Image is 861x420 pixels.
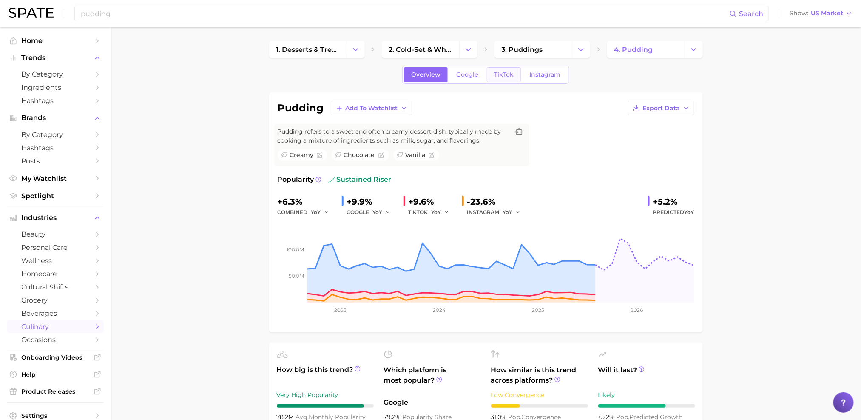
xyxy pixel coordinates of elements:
span: Posts [21,157,89,165]
a: Hashtags [7,94,104,107]
span: Predicted [653,207,694,217]
span: sustained riser [328,174,392,185]
div: TIKTOK [409,207,455,217]
button: YoY [432,207,450,217]
span: Popularity [278,174,314,185]
button: Change Category [347,41,365,58]
div: 3 / 10 [491,404,588,408]
button: Trends [7,51,104,64]
div: +9.6% [409,195,455,209]
a: Product Releases [7,385,104,398]
div: +9.9% [347,195,397,209]
a: beauty [7,228,104,241]
span: Hashtags [21,144,89,152]
span: Trends [21,54,89,62]
span: My Watchlist [21,174,89,183]
button: Flag as miscategorized or irrelevant [317,152,323,158]
span: 3. puddings [502,46,543,54]
a: wellness [7,254,104,267]
span: 1. desserts & treats [276,46,339,54]
div: Very High Popularity [277,390,374,400]
span: Overview [411,71,440,78]
button: Export Data [628,101,694,115]
tspan: 2026 [631,307,643,313]
span: homecare [21,270,89,278]
span: Onboarding Videos [21,354,89,361]
div: 9 / 10 [277,404,374,408]
div: -23.6% [467,195,527,209]
a: Hashtags [7,141,104,154]
span: Settings [21,412,89,420]
a: Help [7,368,104,381]
span: occasions [21,336,89,344]
span: Hashtags [21,97,89,105]
span: Brands [21,114,89,122]
a: Ingredients [7,81,104,94]
a: 1. desserts & treats [269,41,347,58]
a: 4. pudding [607,41,685,58]
a: culinary [7,320,104,333]
button: YoY [373,207,391,217]
span: 2. cold-set & whipped desserts [389,46,452,54]
a: Instagram [522,67,568,82]
a: beverages [7,307,104,320]
img: sustained riser [328,176,335,183]
div: Likely [598,390,695,400]
tspan: 2024 [432,307,445,313]
span: beverages [21,309,89,317]
span: beauty [21,230,89,238]
span: Google [456,71,478,78]
button: Change Category [685,41,703,58]
span: How big is this trend? [277,365,374,386]
a: occasions [7,333,104,346]
span: YoY [373,209,383,216]
span: Home [21,37,89,45]
span: YoY [685,209,694,215]
a: homecare [7,267,104,280]
a: cultural shifts [7,280,104,294]
span: wellness [21,257,89,265]
input: Search here for a brand, industry, or ingredient [80,6,730,21]
img: SPATE [9,8,54,18]
span: Which platform is most popular? [384,365,481,393]
span: Spotlight [21,192,89,200]
tspan: 2025 [532,307,544,313]
span: Pudding refers to a sweet and often creamy dessert dish, typically made by cooking a mixture of i... [278,127,509,145]
a: 2. cold-set & whipped desserts [382,41,459,58]
a: by Category [7,68,104,81]
a: Overview [404,67,448,82]
a: personal care [7,241,104,254]
span: Google [384,397,481,408]
div: GOOGLE [347,207,397,217]
div: Low Convergence [491,390,588,400]
a: by Category [7,128,104,141]
span: culinary [21,323,89,331]
a: Posts [7,154,104,168]
h1: pudding [278,103,324,113]
span: Help [21,371,89,378]
a: Onboarding Videos [7,351,104,364]
button: ShowUS Market [787,8,855,19]
span: Show [790,11,808,16]
span: 4. pudding [614,46,653,54]
span: Search [739,10,763,18]
div: +6.3% [278,195,335,209]
a: 3. puddings [494,41,572,58]
div: 7 / 10 [598,404,695,408]
span: Ingredients [21,83,89,91]
tspan: 2023 [334,307,347,313]
span: Product Releases [21,388,89,395]
span: Industries [21,214,89,222]
button: Change Category [572,41,590,58]
span: by Category [21,131,89,139]
a: My Watchlist [7,172,104,185]
div: +5.2% [653,195,694,209]
a: Home [7,34,104,47]
span: YoY [503,209,513,216]
button: Add to Watchlist [331,101,412,115]
button: Flag as miscategorized or irrelevant [429,152,435,158]
span: Will it last? [598,365,695,386]
div: INSTAGRAM [467,207,527,217]
span: US Market [811,11,843,16]
a: Google [449,67,486,82]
